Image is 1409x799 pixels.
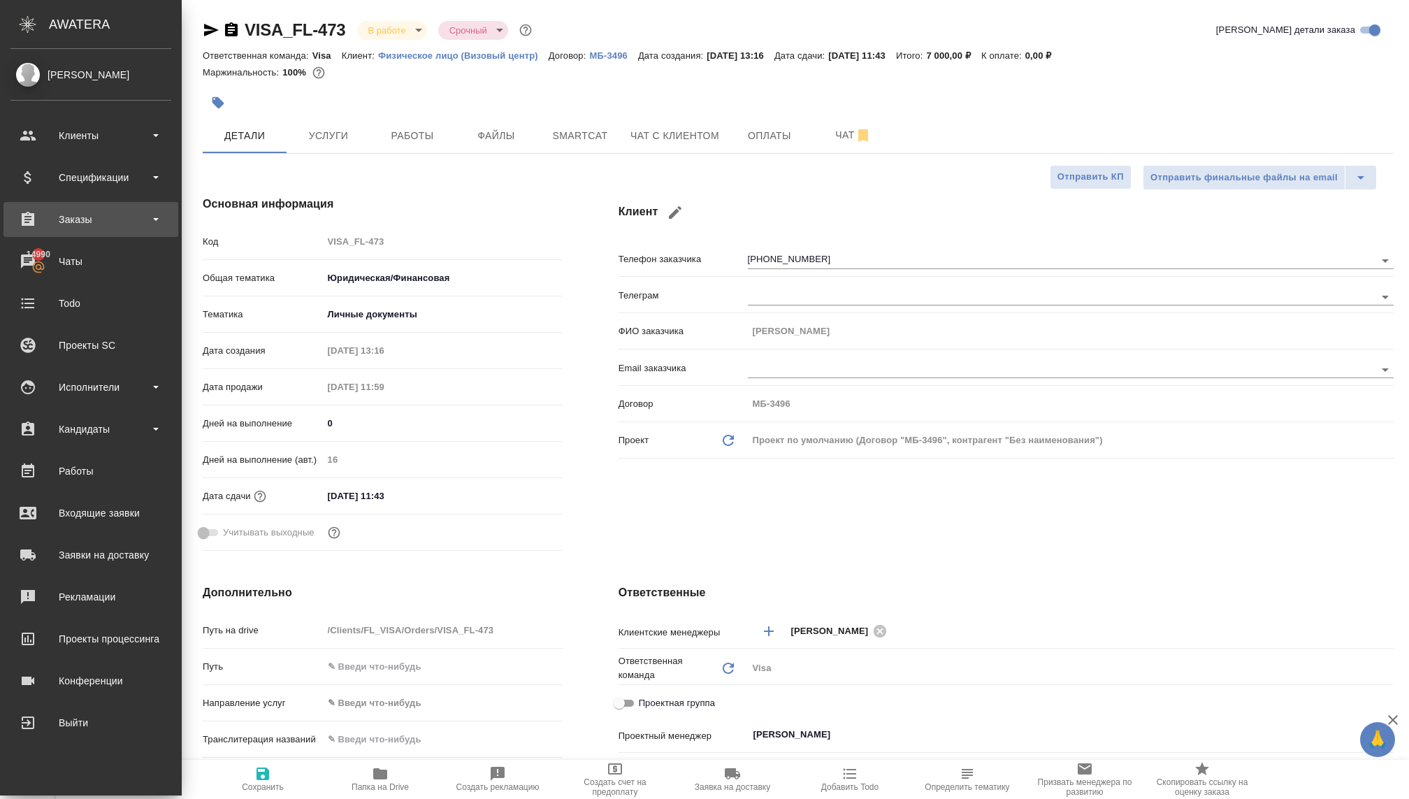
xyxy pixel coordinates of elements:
button: Сохранить [204,760,321,799]
a: Выйти [3,705,178,740]
span: Папка на Drive [352,782,409,792]
div: Кандидаты [10,419,171,440]
button: Добавить тэг [203,87,233,118]
p: Направление услуг [203,696,323,710]
svg: Отписаться [855,127,872,144]
span: Проектная группа [639,696,715,710]
span: Услуги [295,127,362,145]
h4: Дополнительно [203,584,563,601]
a: Проекты процессинга [3,621,178,656]
span: Добавить Todo [821,782,879,792]
button: Open [1375,360,1395,380]
h4: Клиент [619,196,1394,229]
p: Общая тематика [203,271,323,285]
div: Личные документы [323,303,563,326]
button: Отправить КП [1050,165,1132,189]
span: Определить тематику [925,782,1009,792]
p: 7 000,00 ₽ [926,50,981,61]
input: ✎ Введи что-нибудь [323,413,563,433]
h4: Ответственные [619,584,1394,601]
span: Скопировать ссылку на оценку заказа [1152,777,1252,797]
a: МБ-3496 [589,49,637,61]
div: Работы [10,461,171,482]
a: Todo [3,286,178,321]
button: Папка на Drive [321,760,439,799]
button: Выбери, если сб и вс нужно считать рабочими днями для выполнения заказа. [325,524,343,542]
a: Конференции [3,663,178,698]
p: Дата сдачи [203,489,251,503]
div: ✎ Введи что-нибудь [328,696,546,710]
span: 🙏 [1366,725,1389,754]
div: Исполнители [10,377,171,398]
div: Чаты [10,251,171,272]
a: VISA_FL-473 [245,20,346,39]
p: Дата сдачи: [774,50,828,61]
span: [PERSON_NAME] [791,624,877,638]
span: Smartcat [547,127,614,145]
a: Рекламации [3,580,178,614]
p: Проектный менеджер [619,729,748,743]
button: Срочный [445,24,491,36]
p: 0,00 ₽ [1025,50,1062,61]
p: К оплате: [981,50,1025,61]
span: [PERSON_NAME] детали заказа [1216,23,1355,37]
span: Создать рекламацию [456,782,540,792]
p: Телеграм [619,289,748,303]
p: Путь [203,660,323,674]
input: Пустое поле [323,377,445,397]
span: Призвать менеджера по развитию [1034,777,1135,797]
button: Open [1375,251,1395,271]
p: Код [203,235,323,249]
input: Пустое поле [748,321,1394,341]
p: [DATE] 13:16 [707,50,774,61]
span: Сохранить [242,782,284,792]
span: Чат [820,127,887,144]
button: Добавить Todo [791,760,909,799]
span: Создать счет на предоплату [565,777,665,797]
span: Отправить финальные файлы на email [1150,170,1338,186]
a: Работы [3,454,178,489]
p: Транслитерация названий [203,733,323,747]
p: Ответственная команда [619,654,720,682]
a: Проекты SC [3,328,178,363]
p: Тематика [203,308,323,322]
p: Клиент: [342,50,378,61]
input: ✎ Введи что-нибудь [323,656,563,677]
div: Рекламации [10,586,171,607]
p: Дата продажи [203,380,323,394]
p: 100% [282,67,310,78]
div: Todo [10,293,171,314]
button: Добавить менеджера [752,614,786,648]
button: Определить тематику [909,760,1026,799]
p: Дней на выполнение (авт.) [203,453,323,467]
div: Конференции [10,670,171,691]
p: Физическое лицо (Визовый центр) [378,50,549,61]
p: МБ-3496 [589,50,637,61]
div: Выйти [10,712,171,733]
input: ✎ Введи что-нибудь [323,486,445,506]
span: Отправить КП [1057,169,1124,185]
button: Скопировать ссылку для ЯМессенджера [203,22,219,38]
div: Спецификации [10,167,171,188]
input: Пустое поле [323,340,445,361]
button: Создать счет на предоплату [556,760,674,799]
button: Отправить финальные файлы на email [1143,165,1345,190]
button: В работе [364,24,410,36]
div: В работе [357,21,427,40]
div: Visa [748,656,1394,680]
div: Клиенты [10,125,171,146]
div: Проект по умолчанию (Договор "МБ-3496", контрагент "Без наименования") [748,429,1394,452]
p: Visa [312,50,342,61]
p: Дата создания: [638,50,707,61]
p: Договор: [549,50,590,61]
h4: Основная информация [203,196,563,213]
span: Файлы [463,127,530,145]
button: Доп статусы указывают на важность/срочность заказа [516,21,535,39]
div: AWATERA [49,10,182,38]
div: Проекты SC [10,335,171,356]
a: 14990Чаты [3,244,178,279]
button: Open [1375,287,1395,307]
button: Призвать менеджера по развитию [1026,760,1143,799]
input: Пустое поле [323,231,563,252]
div: Заявки на доставку [10,545,171,566]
